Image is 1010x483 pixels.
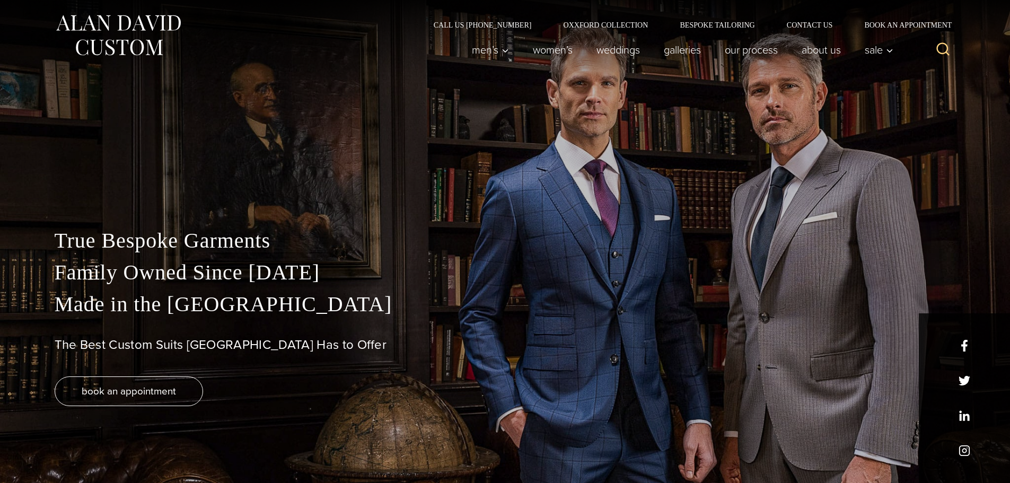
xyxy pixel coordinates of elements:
p: True Bespoke Garments Family Owned Since [DATE] Made in the [GEOGRAPHIC_DATA] [55,225,956,320]
span: book an appointment [82,383,176,399]
a: About Us [789,39,853,60]
a: Book an Appointment [848,21,955,29]
a: Call Us [PHONE_NUMBER] [418,21,548,29]
nav: Primary Navigation [460,39,899,60]
img: Alan David Custom [55,12,182,59]
a: weddings [584,39,652,60]
a: Bespoke Tailoring [664,21,770,29]
nav: Secondary Navigation [418,21,956,29]
a: Oxxford Collection [547,21,664,29]
h1: The Best Custom Suits [GEOGRAPHIC_DATA] Has to Offer [55,337,956,353]
button: View Search Form [930,37,956,63]
a: Our Process [713,39,789,60]
span: Sale [865,45,893,55]
a: Women’s [521,39,584,60]
a: Contact Us [771,21,849,29]
a: book an appointment [55,376,203,406]
a: Galleries [652,39,713,60]
span: Men’s [472,45,509,55]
